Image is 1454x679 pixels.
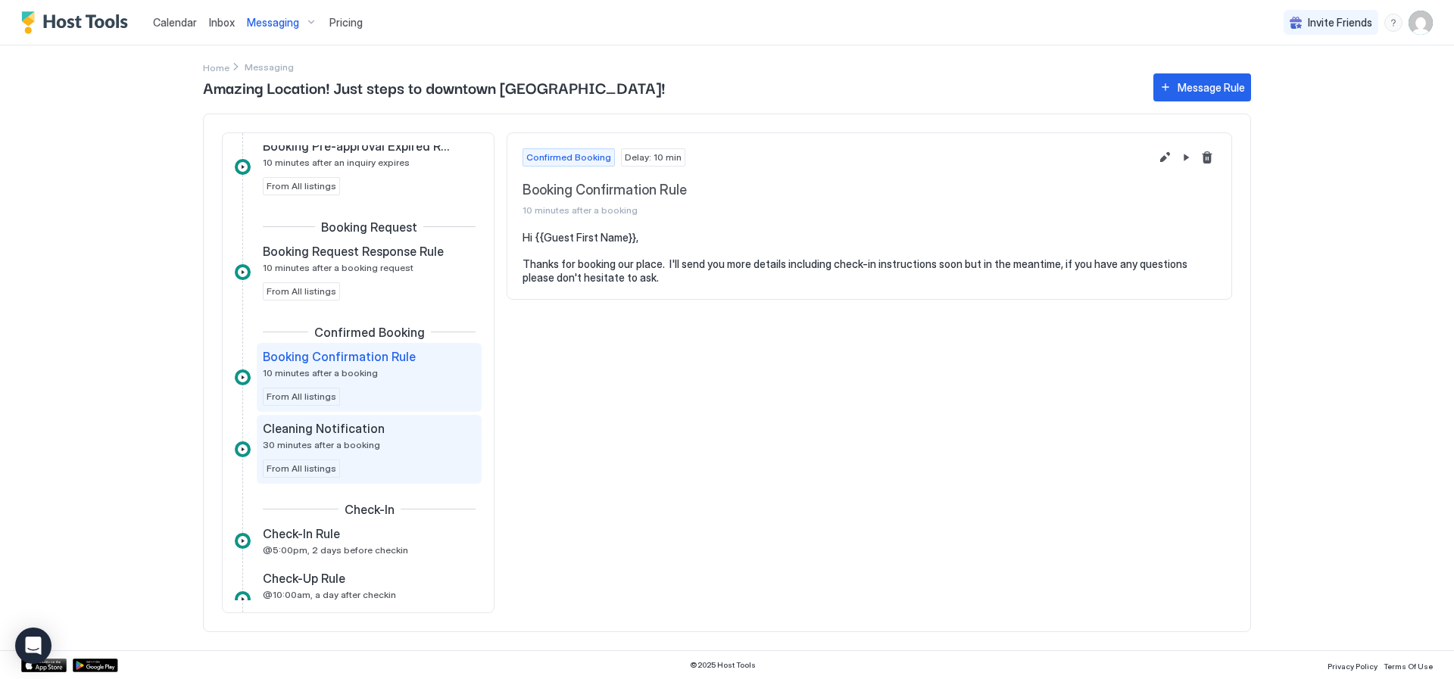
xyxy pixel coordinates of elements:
span: 30 minutes after a booking [263,439,380,450]
div: Breadcrumb [203,59,229,75]
span: 10 minutes after a booking [523,204,1150,216]
span: Confirmed Booking [526,151,611,164]
span: From All listings [267,462,336,475]
span: © 2025 Host Tools [690,660,756,670]
span: 10 minutes after an inquiry expires [263,157,410,168]
span: Breadcrumb [245,61,294,73]
button: Edit message rule [1156,148,1174,167]
span: @5:00pm, 2 days before checkin [263,544,408,556]
div: menu [1384,14,1403,32]
span: @10:00am, a day after checkin [263,589,396,600]
button: Delete message rule [1198,148,1216,167]
a: Privacy Policy [1328,657,1378,673]
span: Pricing [329,16,363,30]
button: Message Rule [1153,73,1251,101]
div: Message Rule [1178,79,1245,95]
div: Open Intercom Messenger [15,628,51,664]
span: Booking Pre-approval Expired Rule [263,139,451,154]
a: Google Play Store [73,659,118,672]
span: Messaging [247,16,299,30]
a: Host Tools Logo [21,11,135,34]
span: Booking Confirmation Rule [523,182,1150,199]
a: Inbox [209,14,235,30]
span: Inbox [209,16,235,29]
button: Pause Message Rule [1177,148,1195,167]
a: Calendar [153,14,197,30]
span: Calendar [153,16,197,29]
span: From All listings [267,285,336,298]
span: Check-In Rule [263,526,340,541]
a: Home [203,59,229,75]
span: Privacy Policy [1328,662,1378,671]
span: Check-In [345,502,395,517]
span: Booking Request [321,220,417,235]
span: Terms Of Use [1384,662,1433,671]
span: Invite Friends [1308,16,1372,30]
span: From All listings [267,390,336,403]
span: Delay: 10 min [625,151,682,164]
pre: Hi {{Guest First Name}}, Thanks for booking our place. I'll send you more details including check... [523,231,1216,284]
a: App Store [21,659,67,672]
span: Confirmed Booking [314,325,425,340]
span: Booking Confirmation Rule [263,349,416,364]
span: Booking Request Response Rule [263,244,444,259]
span: 10 minutes after a booking [263,367,378,378]
span: Cleaning Notification [263,421,385,436]
span: Check-Up Rule [263,571,345,586]
div: User profile [1409,11,1433,35]
span: From All listings [267,179,336,193]
span: Home [203,62,229,73]
span: 10 minutes after a booking request [263,262,413,273]
a: Terms Of Use [1384,657,1433,673]
span: Amazing Location! Just steps to downtown [GEOGRAPHIC_DATA]! [203,76,1138,98]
